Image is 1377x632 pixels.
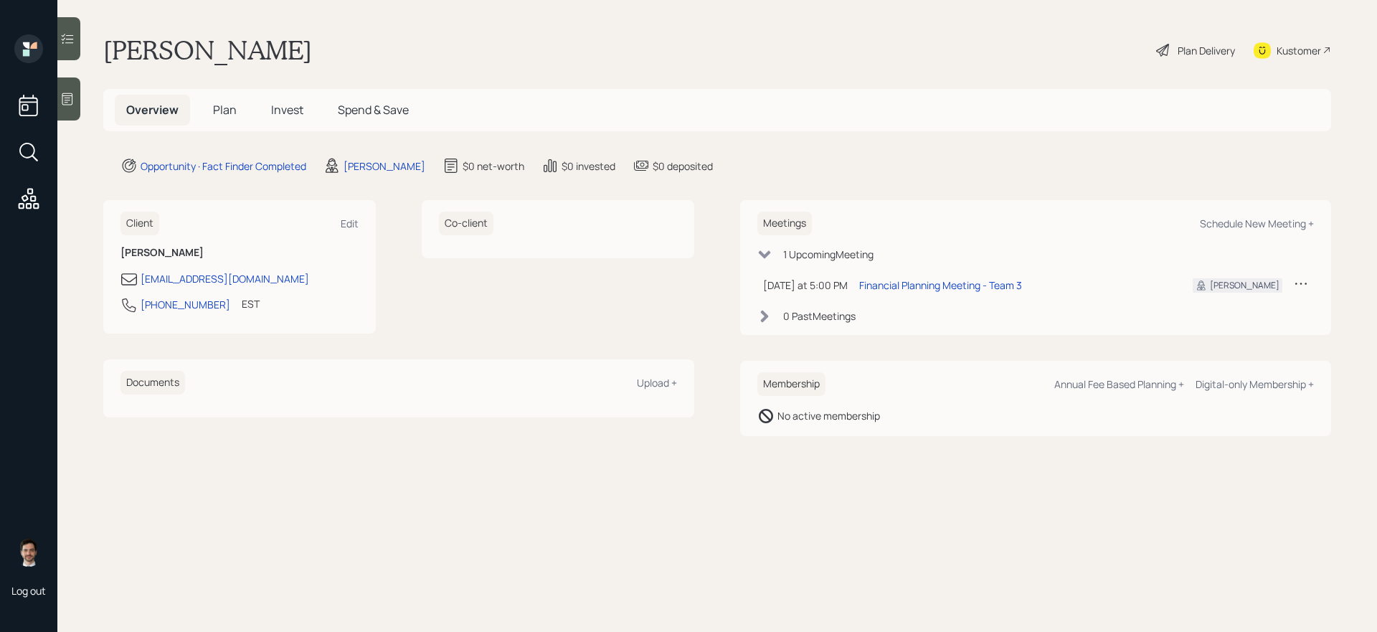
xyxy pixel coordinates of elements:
h6: [PERSON_NAME] [120,247,359,259]
div: Schedule New Meeting + [1200,217,1314,230]
h1: [PERSON_NAME] [103,34,312,66]
h6: Documents [120,371,185,395]
div: Financial Planning Meeting - Team 3 [859,278,1022,293]
h6: Membership [757,372,825,396]
div: Digital-only Membership + [1196,377,1314,391]
div: [PERSON_NAME] [1210,279,1279,292]
div: [EMAIL_ADDRESS][DOMAIN_NAME] [141,271,309,286]
h6: Meetings [757,212,812,235]
div: 1 Upcoming Meeting [783,247,874,262]
span: Overview [126,102,179,118]
div: Annual Fee Based Planning + [1054,377,1184,391]
span: Plan [213,102,237,118]
div: 0 Past Meeting s [783,308,856,324]
div: No active membership [777,408,880,423]
div: [PHONE_NUMBER] [141,297,230,312]
h6: Co-client [439,212,493,235]
div: Opportunity · Fact Finder Completed [141,159,306,174]
img: jonah-coleman-headshot.png [14,538,43,567]
div: Plan Delivery [1178,43,1235,58]
div: Kustomer [1277,43,1321,58]
div: $0 deposited [653,159,713,174]
span: Spend & Save [338,102,409,118]
div: [DATE] at 5:00 PM [763,278,848,293]
div: Upload + [637,376,677,390]
div: Edit [341,217,359,230]
span: Invest [271,102,303,118]
div: $0 net-worth [463,159,524,174]
div: $0 invested [562,159,615,174]
div: Log out [11,584,46,598]
div: EST [242,296,260,311]
h6: Client [120,212,159,235]
div: [PERSON_NAME] [344,159,425,174]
